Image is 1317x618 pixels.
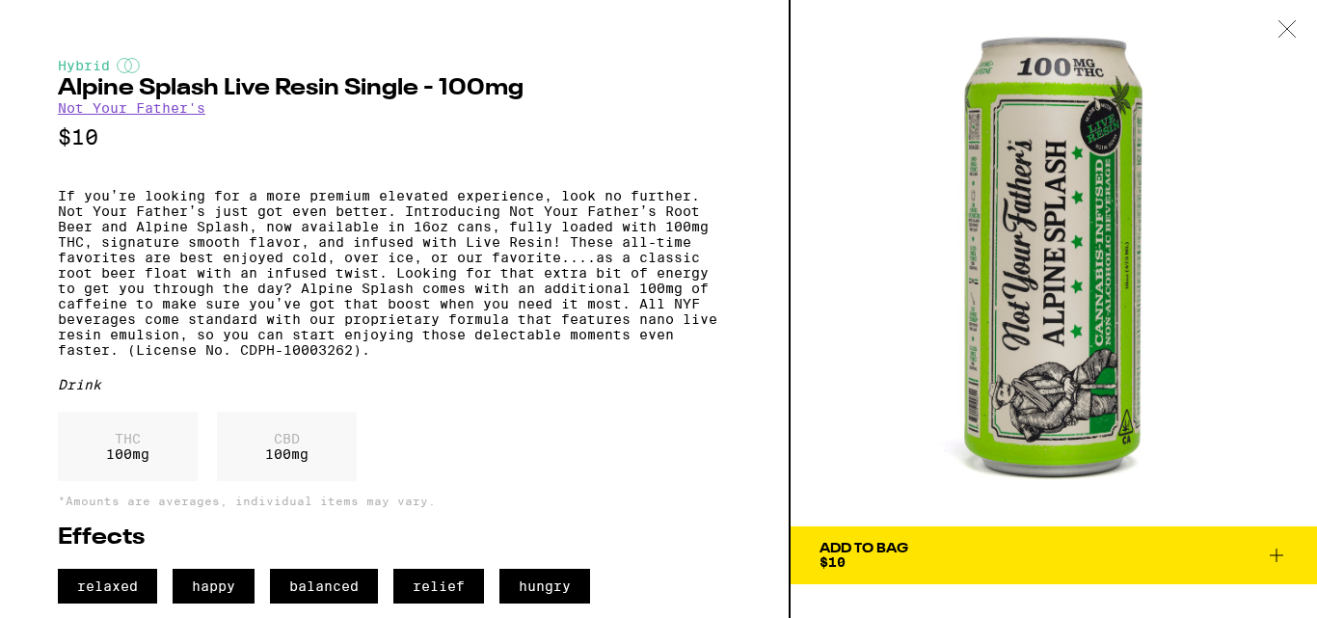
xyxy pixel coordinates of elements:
div: 100 mg [217,412,357,481]
p: CBD [265,431,309,446]
span: balanced [270,569,378,604]
p: THC [106,431,149,446]
a: Not Your Father's [58,100,205,116]
p: *Amounts are averages, individual items may vary. [58,495,731,507]
img: hybridColor.svg [117,58,140,73]
div: Hybrid [58,58,731,73]
div: 100 mg [58,412,198,481]
span: Help [43,13,83,31]
h2: Alpine Splash Live Resin Single - 100mg [58,77,731,100]
span: relaxed [58,569,157,604]
span: $10 [820,554,846,570]
span: relief [393,569,484,604]
p: $10 [58,125,731,149]
div: Add To Bag [820,542,908,555]
button: Add To Bag$10 [791,526,1317,584]
span: hungry [499,569,590,604]
h2: Effects [58,526,731,550]
p: If you’re looking for a more premium elevated experience, look no further. Not Your Father’s just... [58,188,731,358]
span: happy [173,569,255,604]
div: Drink [58,377,731,392]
